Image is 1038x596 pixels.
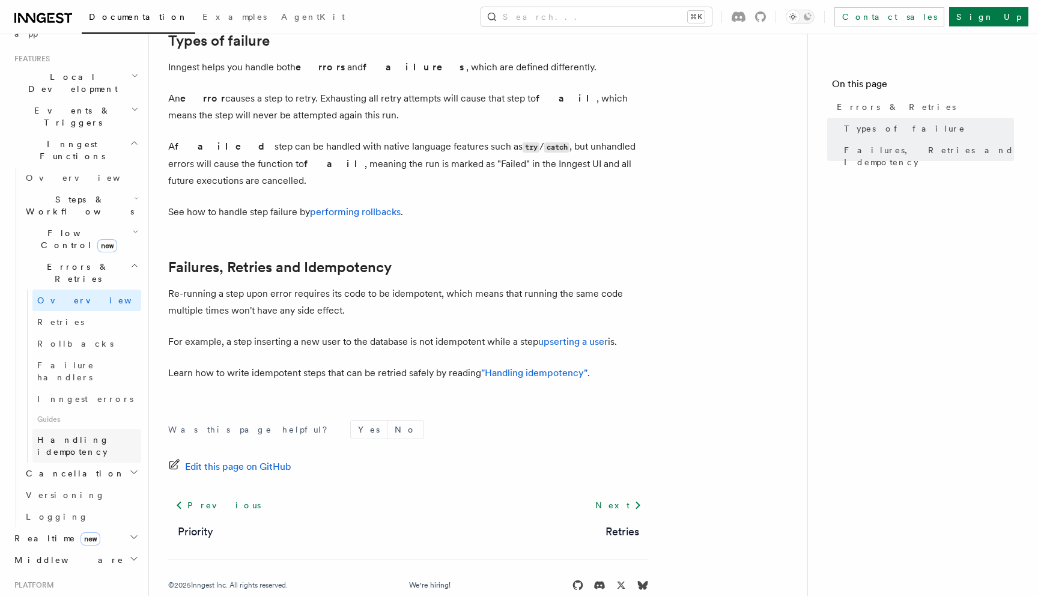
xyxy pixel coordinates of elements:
a: Types of failure [168,32,270,49]
strong: failed [175,141,275,152]
button: Steps & Workflows [21,189,141,222]
kbd: ⌘K [688,11,705,23]
button: Local Development [10,66,141,100]
a: Overview [32,290,141,311]
button: Yes [351,421,387,439]
a: Edit this page on GitHub [168,458,291,475]
a: AgentKit [274,4,352,32]
a: Types of failure [839,118,1014,139]
span: Types of failure [844,123,965,135]
strong: failures [363,61,466,73]
span: Errors & Retries [837,101,956,113]
button: Search...⌘K [481,7,712,26]
a: Retries [32,311,141,333]
code: catch [544,142,569,153]
strong: fail [304,158,365,169]
button: Errors & Retries [21,256,141,290]
a: Priority [178,523,213,540]
span: Retries [37,317,84,327]
p: For example, a step inserting a new user to the database is not idempotent while a step is. [168,333,649,350]
code: try [523,142,539,153]
span: Edit this page on GitHub [185,458,291,475]
span: Local Development [10,71,131,95]
span: Platform [10,580,54,590]
span: Logging [26,512,88,521]
span: Realtime [10,532,100,544]
a: Failures, Retries and Idempotency [168,259,392,276]
span: Steps & Workflows [21,193,134,217]
button: No [387,421,423,439]
a: We're hiring! [409,580,451,590]
span: Overview [26,173,150,183]
span: Guides [32,410,141,429]
span: new [97,239,117,252]
p: Re-running a step upon error requires its code to be idempotent, which means that running the sam... [168,285,649,319]
a: Overview [21,167,141,189]
button: Events & Triggers [10,100,141,133]
p: A step can be handled with native language features such as / , but unhandled errors will cause t... [168,138,649,189]
a: Previous [168,494,267,516]
p: An causes a step to retry. Exhausting all retry attempts will cause that step to , which means th... [168,90,649,124]
span: new [80,532,100,546]
span: Failures, Retries and Idempotency [844,144,1014,168]
span: Features [10,54,50,64]
span: Failure handlers [37,360,94,382]
strong: fail [536,93,596,104]
a: Versioning [21,484,141,506]
span: Documentation [89,12,188,22]
div: Errors & Retries [21,290,141,463]
button: Toggle dark mode [786,10,815,24]
button: Flow Controlnew [21,222,141,256]
a: Contact sales [834,7,944,26]
a: Logging [21,506,141,528]
strong: errors [296,61,347,73]
a: Inngest errors [32,388,141,410]
a: "Handling idempotency" [481,367,587,379]
h4: On this page [832,77,1014,96]
a: Errors & Retries [832,96,1014,118]
span: Errors & Retries [21,261,130,285]
a: Next [588,494,649,516]
p: Inngest helps you handle both and , which are defined differently. [168,59,649,76]
span: Overview [37,296,161,305]
button: Inngest Functions [10,133,141,167]
span: Middleware [10,554,124,566]
span: Cancellation [21,467,125,479]
a: Rollbacks [32,333,141,354]
span: Events & Triggers [10,105,131,129]
p: Learn how to write idempotent steps that can be retried safely by reading . [168,365,649,382]
a: Failures, Retries and Idempotency [839,139,1014,173]
button: Middleware [10,549,141,571]
a: upserting a user [538,336,608,347]
button: Realtimenew [10,528,141,549]
span: Handling idempotency [37,435,109,457]
span: Versioning [26,490,105,500]
a: Examples [195,4,274,32]
p: See how to handle step failure by . [168,204,649,220]
a: Documentation [82,4,195,34]
button: Cancellation [21,463,141,484]
span: Flow Control [21,227,132,251]
span: AgentKit [281,12,345,22]
a: performing rollbacks [310,206,401,217]
a: Handling idempotency [32,429,141,463]
a: Failure handlers [32,354,141,388]
strong: error [180,93,225,104]
p: Was this page helpful? [168,424,336,436]
span: Examples [202,12,267,22]
div: © 2025 Inngest Inc. All rights reserved. [168,580,288,590]
a: Retries [605,523,639,540]
span: Inngest errors [37,394,133,404]
a: Sign Up [949,7,1028,26]
span: Rollbacks [37,339,114,348]
span: Inngest Functions [10,138,130,162]
div: Inngest Functions [10,167,141,528]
